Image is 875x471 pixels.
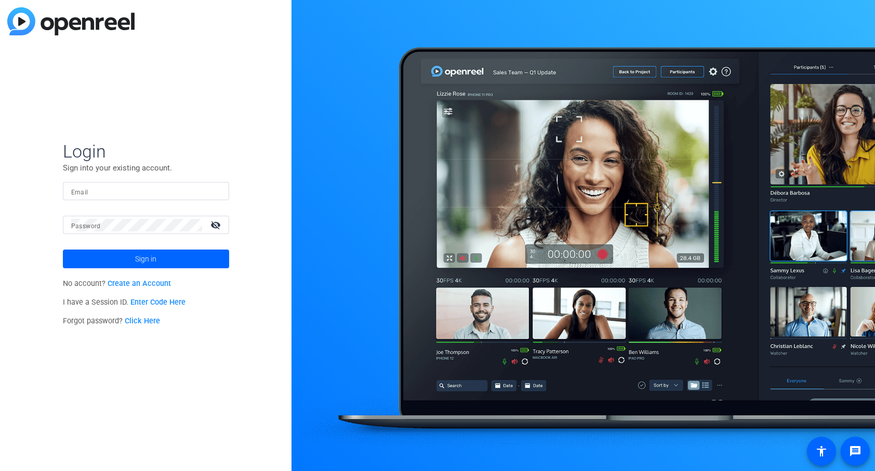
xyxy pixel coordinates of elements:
[63,298,186,307] span: I have a Session ID.
[125,317,160,325] a: Click Here
[108,279,171,288] a: Create an Account
[71,185,221,198] input: Enter Email Address
[204,217,229,232] mat-icon: visibility_off
[815,445,828,457] mat-icon: accessibility
[63,250,229,268] button: Sign in
[63,162,229,174] p: Sign into your existing account.
[71,223,101,230] mat-label: Password
[63,140,229,162] span: Login
[849,445,861,457] mat-icon: message
[71,189,88,196] mat-label: Email
[7,7,135,35] img: blue-gradient.svg
[130,298,185,307] a: Enter Code Here
[63,317,161,325] span: Forgot password?
[135,246,156,272] span: Sign in
[63,279,171,288] span: No account?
